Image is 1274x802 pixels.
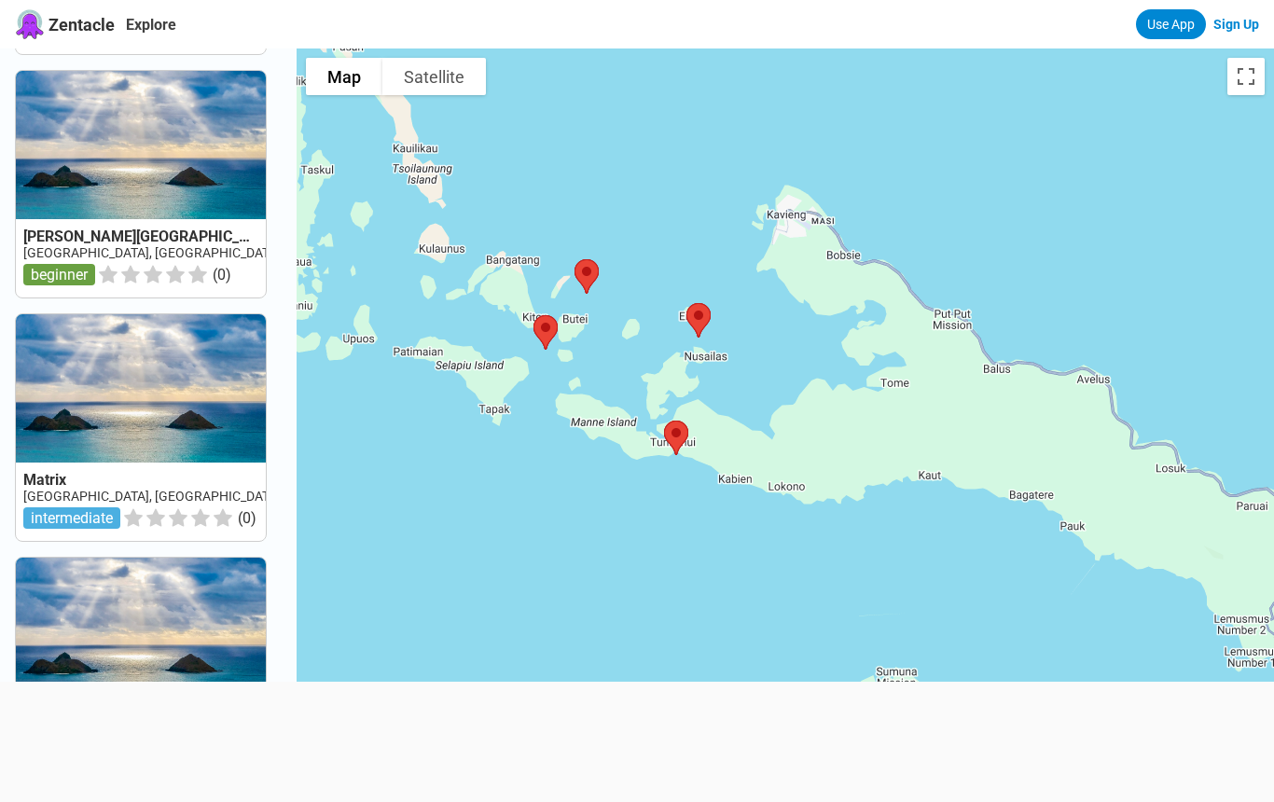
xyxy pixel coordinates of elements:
a: Explore [126,16,176,34]
iframe: Advertisement [169,682,1106,797]
img: Zentacle logo [15,9,45,39]
button: Show street map [306,58,382,95]
a: Use App [1136,9,1206,39]
a: Sign Up [1213,17,1259,32]
span: Zentacle [48,15,115,35]
a: Zentacle logoZentacle [15,9,115,39]
button: Show satellite imagery [382,58,486,95]
button: Toggle fullscreen view [1227,58,1265,95]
